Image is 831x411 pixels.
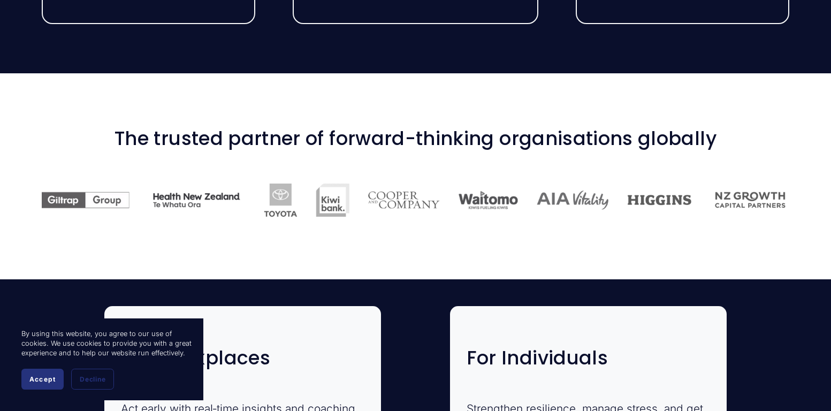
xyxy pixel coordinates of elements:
span: Accept [29,375,56,383]
span: Decline [80,375,105,383]
section: Cookie banner [11,318,203,400]
button: Decline [71,369,114,390]
h3: For Individuals [467,347,710,369]
h3: The trusted partner of forward-thinking organisations globally [42,128,790,149]
p: By using this website, you agree to our use of cookies. We use cookies to provide you with a grea... [21,329,193,358]
h3: For Workplaces [121,347,364,369]
button: Accept [21,369,64,390]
